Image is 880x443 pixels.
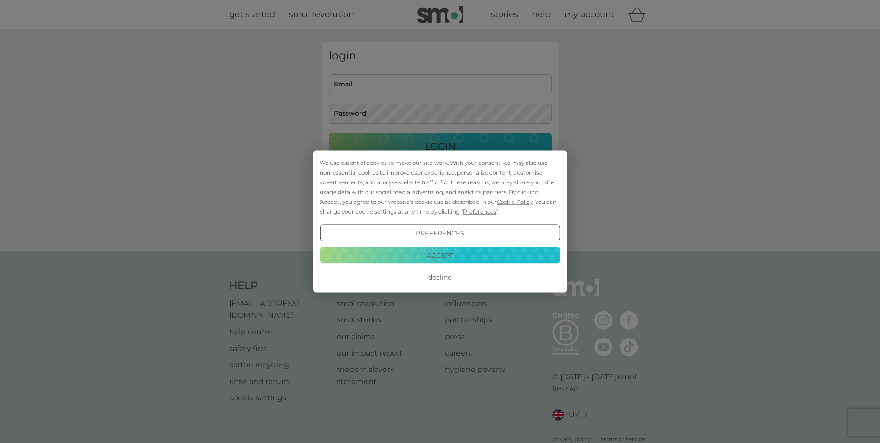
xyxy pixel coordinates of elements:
[320,247,560,263] button: Accept
[497,198,533,205] span: Cookie Policy
[463,208,496,215] span: Preferences
[320,158,560,216] div: We use essential cookies to make our site work. With your consent, we may also use non-essential ...
[320,225,560,241] button: Preferences
[320,269,560,286] button: Decline
[313,151,567,293] div: Cookie Consent Prompt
